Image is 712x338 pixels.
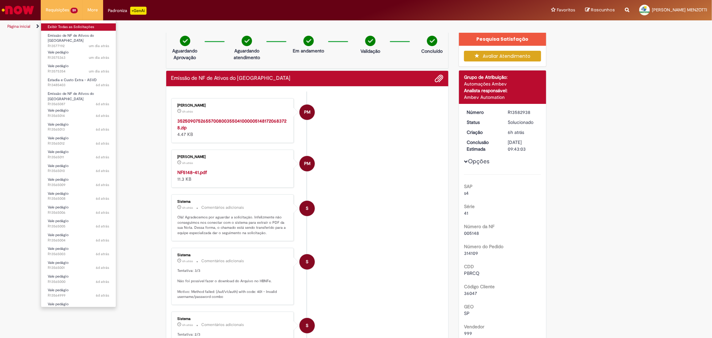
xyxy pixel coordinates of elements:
b: Número da NF [464,223,494,229]
span: 6d atrás [96,238,109,243]
time: 25/09/2025 07:36:04 [96,293,109,298]
span: Vale pedágio [48,50,69,55]
img: ServiceNow [1,3,35,17]
time: 30/09/2025 16:43:00 [508,129,524,135]
span: 6d atrás [96,265,109,270]
a: Rascunhos [585,7,615,13]
a: Aberto R13565013 : Vale pedágio [41,121,116,133]
div: Analista responsável: [464,87,541,94]
b: GEO [464,304,474,310]
div: [DATE] 09:43:03 [508,139,539,152]
time: 25/09/2025 07:41:57 [96,113,109,118]
span: Vale pedágio [48,63,69,68]
span: Estadia e Custo Extra - ASVD [48,77,97,82]
div: Solucionado [508,119,539,126]
div: Paola Machado [299,105,315,120]
a: Exibir Todas as Solicitações [41,23,116,31]
span: Vale pedágio [48,122,69,127]
div: Sistema [178,317,289,321]
p: Aguardando Aprovação [169,47,201,61]
span: R13565009 [48,182,109,188]
span: R13575363 [48,55,109,60]
img: check-circle-green.png [427,36,437,46]
span: um dia atrás [89,69,109,74]
span: Rascunhos [591,7,615,13]
span: R13565008 [48,196,109,201]
time: 30/09/2025 17:13:09 [183,323,193,327]
time: 25/09/2025 07:36:59 [96,265,109,270]
div: Ambev Automation [464,94,541,101]
dt: Status [462,119,503,126]
span: 6d atrás [96,224,109,229]
span: SP [464,310,470,316]
time: 25/09/2025 07:39:30 [96,182,109,187]
time: 25/09/2025 07:39:03 [96,196,109,201]
span: Vale pedágio [48,302,69,307]
div: Sistema [178,200,289,204]
strong: NF5148-41.pdf [178,169,207,175]
span: 6d atrás [96,251,109,257]
a: Aberto R13565004 : Vale pedágio [41,231,116,244]
span: 6h atrás [183,110,193,114]
span: R13565013 [48,127,109,132]
span: R13575354 [48,69,109,74]
dt: Número [462,109,503,116]
a: Aberto R13564998 : Vale pedágio [41,301,116,313]
span: Vale pedágio [48,246,69,251]
dt: Criação [462,129,503,136]
span: 6d atrás [96,196,109,201]
time: 25/09/2025 07:37:25 [96,251,109,257]
a: Página inicial [7,24,30,29]
dt: Conclusão Estimada [462,139,503,152]
span: Vale pedágio [48,108,69,113]
a: Aberto R13485403 : Estadia e Custo Extra - ASVD [41,76,116,89]
span: 41 [464,210,468,216]
span: Vale pedágio [48,177,69,182]
span: PM [304,104,310,120]
span: R13565004 [48,238,109,243]
span: 36047 [464,290,477,296]
span: R13565011 [48,155,109,160]
img: check-circle-green.png [365,36,376,46]
span: R13565014 [48,113,109,119]
span: 6h atrás [183,206,193,210]
p: Olá! Agradecemos por aguardar a solicitação. Infelizmente não conseguimos nos conectar com o sist... [178,215,289,236]
span: 6h atrás [183,161,193,165]
span: 6h atrás [508,129,524,135]
img: check-circle-green.png [303,36,314,46]
span: Vale pedágio [48,163,69,168]
a: Aberto R13565000 : Vale pedágio [41,273,116,285]
p: +GenAi [130,7,147,15]
div: R13582938 [508,109,539,116]
div: [PERSON_NAME] [178,104,289,108]
span: 59 [70,8,78,13]
time: 30/09/2025 17:14:22 [183,259,193,263]
span: Vale pedágio [48,205,69,210]
a: Aberto R13565008 : Vale pedágio [41,190,116,202]
div: Sistema [178,253,289,257]
span: 6h atrás [183,323,193,327]
button: Avaliar Atendimento [464,51,541,61]
time: 30/09/2025 17:24:01 [183,161,193,165]
span: [PERSON_NAME] MENZOTTI [652,7,707,13]
span: 005148 [464,230,479,236]
span: Vale pedágio [48,136,69,141]
span: 6d atrás [96,155,109,160]
b: Série [464,203,475,209]
div: [PERSON_NAME] [178,155,289,159]
span: 6d atrás [96,82,109,88]
img: check-circle-green.png [242,36,252,46]
a: Aberto R13564999 : Vale pedágio [41,287,116,299]
time: 25/09/2025 07:41:31 [96,127,109,132]
span: R13565087 [48,102,109,107]
time: 25/09/2025 07:40:44 [96,155,109,160]
time: 25/09/2025 07:37:50 [96,238,109,243]
ul: Trilhas de página [5,20,470,33]
div: Grupo de Atribuição: [464,74,541,80]
a: Aberto R13565005 : Vale pedágio [41,217,116,230]
small: Comentários adicionais [202,205,244,210]
p: Aguardando atendimento [231,47,263,61]
span: R13565006 [48,210,109,215]
span: S [306,318,308,334]
ul: Requisições [41,20,116,307]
